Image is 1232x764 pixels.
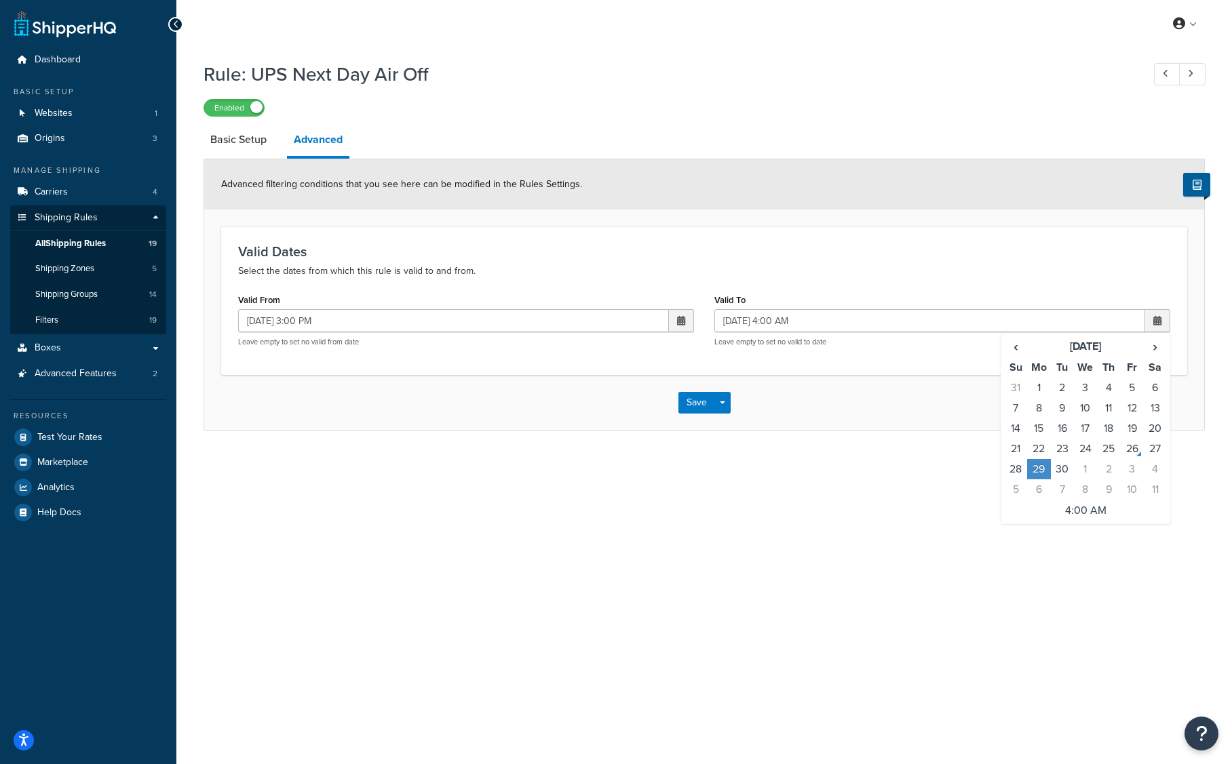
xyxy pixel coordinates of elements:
td: 18 [1097,418,1120,439]
td: 2 [1097,459,1120,479]
span: All Shipping Rules [35,238,106,249]
td: 6 [1027,479,1050,500]
a: Analytics [10,475,166,500]
td: 21 [1004,439,1027,459]
span: Shipping Zones [35,263,94,275]
td: 14 [1004,418,1027,439]
td: 7 [1004,398,1027,418]
span: 3 [153,133,157,144]
button: Show Help Docs [1183,173,1210,197]
span: 5 [152,263,157,275]
th: Tu [1051,357,1074,378]
td: 10 [1074,398,1097,418]
td: 5 [1004,479,1027,500]
a: Websites1 [10,101,166,126]
li: Shipping Rules [10,205,166,334]
td: 1 [1027,378,1050,398]
td: 10 [1120,479,1143,500]
li: Carriers [10,180,166,205]
a: Origins3 [10,126,166,151]
td: 12 [1120,398,1143,418]
label: Valid To [714,295,746,305]
th: Sa [1144,357,1167,378]
li: Test Your Rates [10,425,166,449]
span: 19 [149,238,157,249]
td: 7 [1051,479,1074,500]
td: 30 [1051,459,1074,479]
a: Marketplace [10,450,166,475]
span: ‹ [1005,337,1026,356]
label: Enabled [204,100,264,116]
button: Open Resource Center [1185,717,1218,750]
span: Help Docs [37,507,81,519]
span: › [1144,337,1166,356]
span: Test Your Rates [37,432,102,443]
span: 4 [153,186,157,198]
a: Advanced [287,123,349,159]
div: Manage Shipping [10,165,166,176]
li: Origins [10,126,166,151]
td: 23 [1051,439,1074,459]
p: Leave empty to set no valid to date [714,337,1170,347]
td: 16 [1051,418,1074,439]
td: 22 [1027,439,1050,459]
a: Next Record [1179,63,1206,85]
td: 4 [1097,378,1120,398]
h3: Valid Dates [238,244,1170,259]
span: 19 [149,315,157,326]
a: Dashboard [10,47,166,73]
td: 6 [1144,378,1167,398]
span: Boxes [35,342,61,354]
span: Websites [35,108,73,119]
td: 3 [1120,459,1143,479]
span: Advanced filtering conditions that you see here can be modified in the Rules Settings. [221,177,582,191]
a: Carriers4 [10,180,166,205]
td: 8 [1027,398,1050,418]
td: 31 [1004,378,1027,398]
td: 19 [1120,418,1143,439]
td: 15 [1027,418,1050,439]
div: Resources [10,410,166,422]
td: 8 [1074,479,1097,500]
th: We [1074,357,1097,378]
td: 1 [1074,459,1097,479]
span: Shipping Groups [35,289,98,300]
span: 2 [153,368,157,380]
td: 3 [1074,378,1097,398]
td: 13 [1144,398,1167,418]
a: Advanced Features2 [10,361,166,386]
td: 4:00 AM [1004,500,1167,521]
td: 11 [1144,479,1167,500]
td: 25 [1097,439,1120,459]
span: Origins [35,133,65,144]
th: [DATE] [1027,336,1143,357]
div: Basic Setup [10,86,166,98]
a: Shipping Rules [10,205,166,230]
td: 17 [1074,418,1097,439]
p: Leave empty to set no valid from date [238,337,694,347]
a: AllShipping Rules19 [10,231,166,256]
span: 1 [155,108,157,119]
a: Basic Setup [204,123,273,156]
span: Shipping Rules [35,212,98,224]
td: 29 [1027,459,1050,479]
td: 27 [1144,439,1167,459]
td: 24 [1074,439,1097,459]
h1: Rule: UPS Next Day Air Off [204,61,1129,87]
td: 2 [1051,378,1074,398]
span: Dashboard [35,54,81,66]
span: Filters [35,315,58,326]
td: 4 [1144,459,1167,479]
span: Marketplace [37,457,88,468]
a: Previous Record [1154,63,1180,85]
a: Boxes [10,336,166,361]
a: Help Docs [10,500,166,525]
a: Filters19 [10,308,166,333]
li: Websites [10,101,166,126]
span: Carriers [35,186,68,198]
button: Save [678,392,715,414]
